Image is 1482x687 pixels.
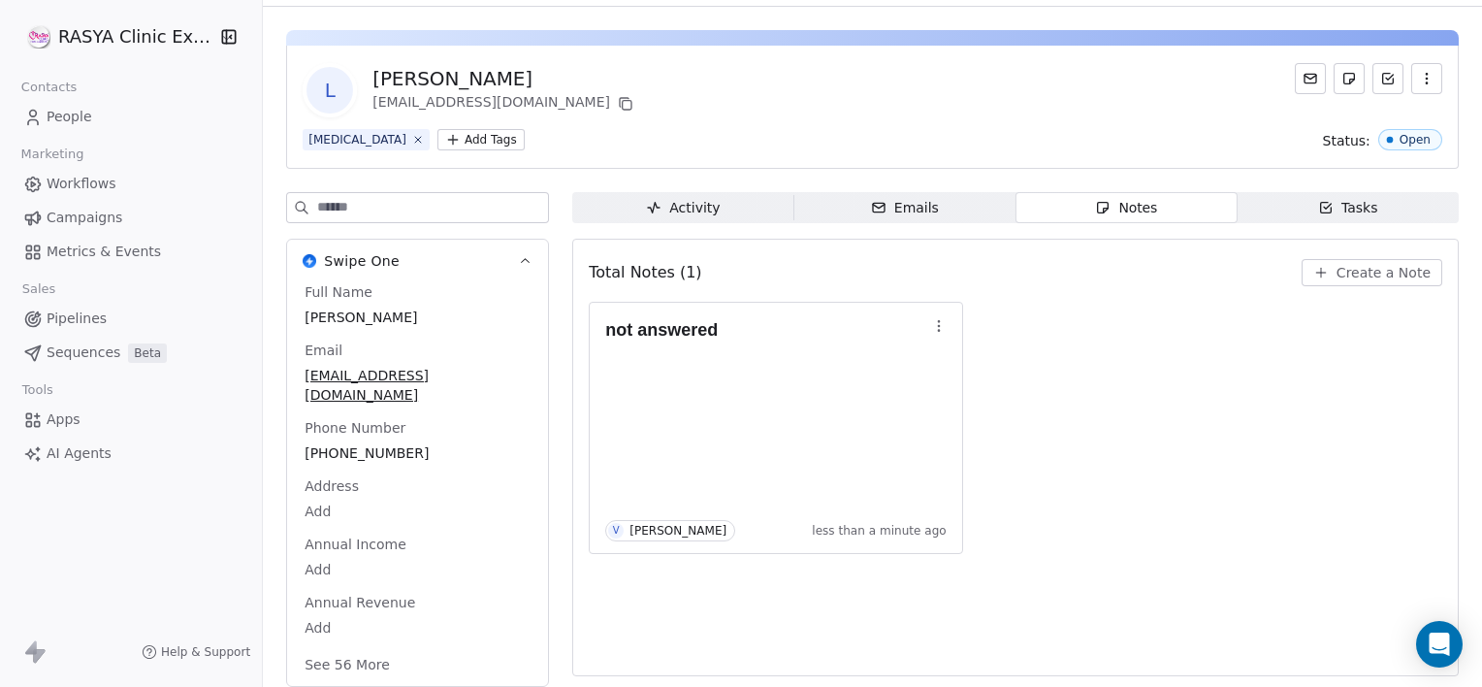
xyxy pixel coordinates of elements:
div: [EMAIL_ADDRESS][DOMAIN_NAME] [372,92,637,115]
div: Open [1400,133,1431,147]
span: Sequences [47,343,120,363]
span: Add [305,560,531,579]
div: V [613,523,620,539]
a: Pipelines [16,303,246,335]
a: AI Agents [16,438,246,470]
img: RASYA-Clinic%20Circle%20icon%20Transparent.png [27,25,50,49]
button: Swipe OneSwipe One [287,240,548,282]
span: [PHONE_NUMBER] [305,443,531,463]
span: Add [305,618,531,638]
span: Help & Support [161,644,250,660]
span: Full Name [301,282,376,302]
span: AI Agents [47,443,112,464]
span: [EMAIL_ADDRESS][DOMAIN_NAME] [305,366,531,405]
span: Total Notes (1) [589,261,701,284]
div: Swipe OneSwipe One [287,282,548,686]
h1: not answered [605,320,927,340]
span: Campaigns [47,208,122,228]
div: Activity [646,198,720,218]
a: Help & Support [142,644,250,660]
span: Create a Note [1337,263,1431,282]
div: [MEDICAL_DATA] [308,131,406,148]
a: Workflows [16,168,246,200]
span: Apps [47,409,81,430]
img: Swipe One [303,254,316,268]
span: Marketing [13,140,92,169]
span: People [47,107,92,127]
a: SequencesBeta [16,337,246,369]
div: [PERSON_NAME] [629,524,726,538]
span: Metrics & Events [47,242,161,262]
div: Emails [871,198,939,218]
button: Create a Note [1302,259,1442,286]
div: Tasks [1318,198,1378,218]
span: Address [301,476,363,496]
span: Status: [1323,131,1370,150]
a: Campaigns [16,202,246,234]
a: Apps [16,404,246,436]
span: Sales [14,275,64,304]
span: Email [301,341,346,360]
span: Workflows [47,174,116,194]
button: Add Tags [437,129,525,150]
span: Swipe One [324,251,400,271]
span: Beta [128,343,167,363]
span: Pipelines [47,309,107,329]
span: L [306,67,353,114]
span: Annual Revenue [301,593,419,612]
span: RASYA Clinic External [58,24,215,49]
span: Contacts [13,73,85,102]
span: Add [305,502,531,521]
span: [PERSON_NAME] [305,308,531,327]
div: [PERSON_NAME] [372,65,637,92]
span: Tools [14,376,61,405]
div: Open Intercom Messenger [1416,621,1463,668]
button: RASYA Clinic External [23,20,208,53]
a: Metrics & Events [16,236,246,268]
span: less than a minute ago [812,523,946,539]
span: Phone Number [301,418,409,438]
a: People [16,101,246,133]
span: Annual Income [301,535,410,554]
button: See 56 More [293,647,402,682]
